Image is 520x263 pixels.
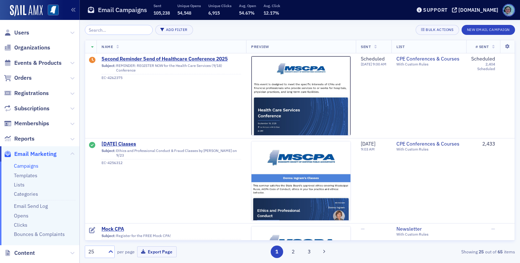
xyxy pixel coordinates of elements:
p: Unique Clicks [208,3,232,8]
p: Avg. Click [264,3,280,8]
button: [DOMAIN_NAME] [452,7,501,12]
a: Opens [14,212,28,219]
span: Subject: [102,233,115,238]
a: Templates [14,172,37,179]
div: REMINDER: REGISTER NOW for the Health Care Services (9/18) Conference [102,63,241,74]
a: CPE Conferences & Courses [396,141,461,147]
button: 3 [303,246,316,258]
div: Bulk Actions [426,28,453,32]
h1: Email Campaigns [98,6,147,14]
div: 2,433 [471,141,495,147]
a: CPE Conferences & Courses [396,56,461,62]
div: With Custom Rules [396,62,461,67]
span: 54,548 [177,10,191,16]
div: 25 [88,248,104,256]
a: Newsletter [396,226,461,232]
div: With Custom Rules [396,232,461,237]
button: 1 [271,246,283,258]
a: Categories [14,191,38,197]
a: Registrations [4,89,49,97]
span: 105,238 [154,10,170,16]
div: 2,404 Scheduled [471,62,495,71]
a: Campaigns [14,163,38,169]
span: # Sent [475,44,489,49]
div: Showing out of items [376,248,515,255]
label: per page [117,248,135,255]
div: Draft [89,57,95,64]
div: Scheduled [361,56,386,62]
span: Users [14,29,29,37]
div: Support [423,7,448,13]
a: Email Marketing [4,150,57,158]
span: Email Marketing [14,150,57,158]
span: Registrations [14,89,49,97]
span: Preview [251,44,269,49]
a: Email Send Log [14,203,48,209]
span: Orders [14,74,32,82]
div: EC-4262375 [102,75,241,80]
a: Users [4,29,29,37]
strong: 25 [478,248,485,255]
a: Events & Products [4,59,62,67]
span: 9:00 AM [373,62,386,67]
span: Profile [503,4,515,16]
span: 6,915 [208,10,220,16]
span: Events & Products [14,59,62,67]
div: Sent [89,142,95,149]
span: Organizations [14,44,50,52]
p: Avg. Open [239,3,256,8]
span: Memberships [14,120,49,127]
span: Subscriptions [14,105,50,112]
div: Scheduled [471,56,495,62]
img: SailAMX [48,5,59,16]
a: New Email Campaign [462,26,515,32]
button: 2 [287,246,299,258]
span: [DATE] [361,62,373,67]
div: [DOMAIN_NAME] [458,7,498,13]
a: Orders [4,74,32,82]
a: Memberships [4,120,49,127]
span: Name [102,44,113,49]
span: Sent [361,44,371,49]
a: [DATE] Classes [102,141,241,147]
div: Draft [89,227,95,234]
span: — [361,226,365,232]
a: Mock CPA [102,226,241,232]
span: Subject: [102,148,115,158]
input: Search… [85,25,153,35]
a: Organizations [4,44,50,52]
div: EC-4256312 [102,161,241,165]
a: Reports [4,135,35,143]
img: SailAMX [10,5,43,16]
strong: 65 [496,248,504,255]
button: New Email Campaign [462,25,515,35]
div: Ethics and Professional Conduct & Fraud Classes by [PERSON_NAME] on 9/23 [102,148,241,159]
span: Reports [14,135,35,143]
a: Content [4,249,35,257]
a: View Homepage [43,5,59,17]
div: Register for the FREE Mock CPA! [102,233,241,240]
span: [DATE] [361,141,375,147]
span: Subject: [102,63,115,73]
span: — [491,226,495,232]
span: 54.67% [239,10,255,16]
p: Unique Opens [177,3,201,8]
span: List [396,44,405,49]
div: With Custom Rules [396,147,461,152]
time: 9:03 AM [361,147,375,152]
a: Second Reminder Send of Healthcare Conference 2025 [102,56,241,62]
button: Bulk Actions [416,25,459,35]
span: 12.17% [264,10,279,16]
a: Subscriptions [4,105,50,112]
span: Content [14,249,35,257]
button: Add Filter [155,25,193,35]
button: Export Page [137,246,177,257]
a: Clicks [14,222,27,228]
